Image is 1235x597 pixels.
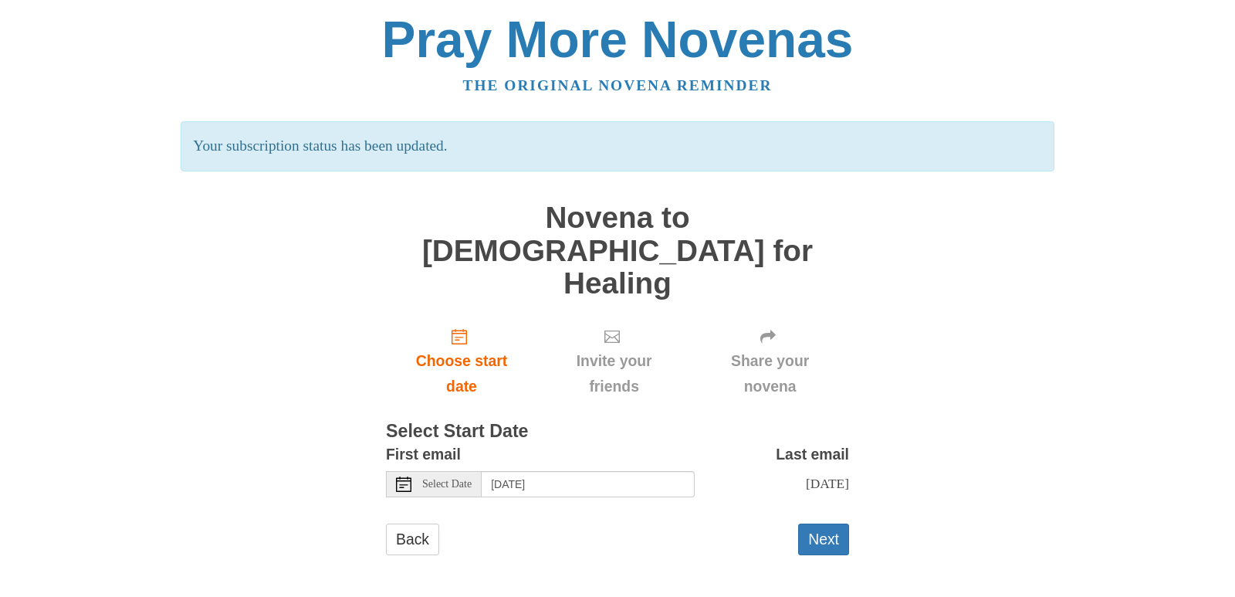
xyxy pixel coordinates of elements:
[386,202,849,300] h1: Novena to [DEMOGRAPHIC_DATA] for Healing
[553,348,675,399] span: Invite your friends
[463,77,773,93] a: The original novena reminder
[537,315,691,407] div: Click "Next" to confirm your start date first.
[806,476,849,491] span: [DATE]
[386,315,537,407] a: Choose start date
[691,315,849,407] div: Click "Next" to confirm your start date first.
[382,11,854,68] a: Pray More Novenas
[386,442,461,467] label: First email
[401,348,522,399] span: Choose start date
[706,348,834,399] span: Share your novena
[386,524,439,555] a: Back
[776,442,849,467] label: Last email
[181,121,1054,171] p: Your subscription status has been updated.
[386,422,849,442] h3: Select Start Date
[798,524,849,555] button: Next
[422,479,472,490] span: Select Date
